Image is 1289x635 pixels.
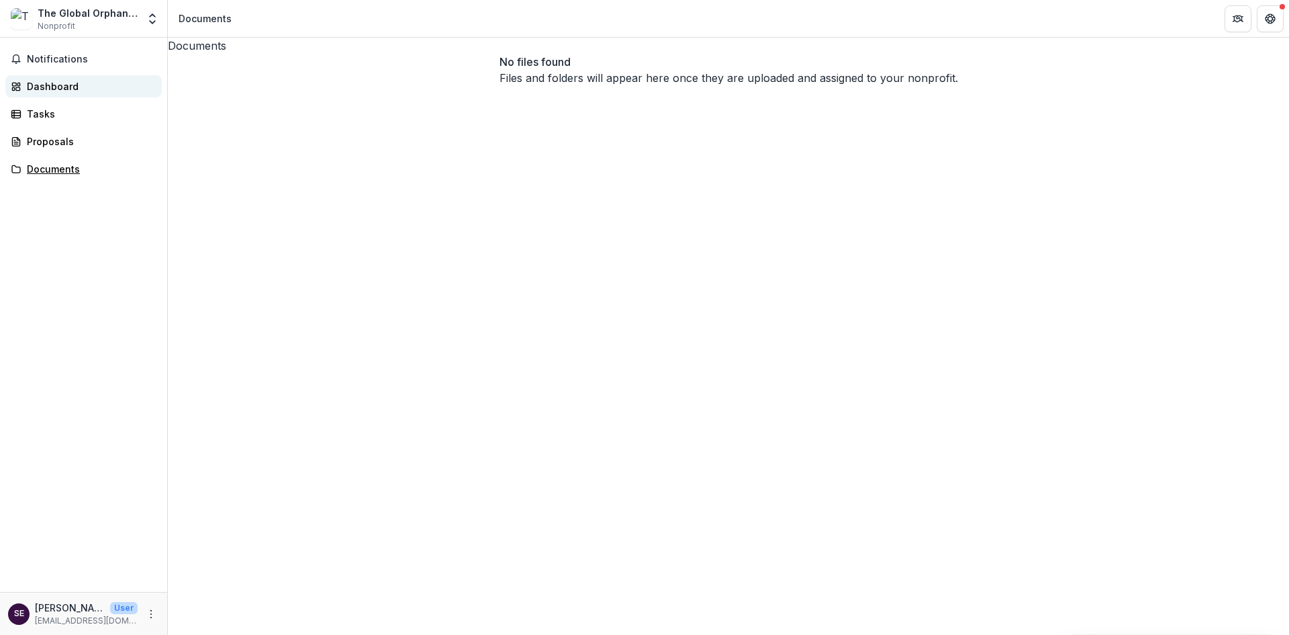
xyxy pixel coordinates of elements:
[38,20,75,32] span: Nonprofit
[499,54,958,70] p: No files found
[168,38,1289,54] h3: Documents
[27,79,151,93] div: Dashboard
[5,48,162,70] button: Notifications
[5,103,162,125] a: Tasks
[179,11,232,26] div: Documents
[27,107,151,121] div: Tasks
[35,615,138,627] p: [EMAIL_ADDRESS][DOMAIN_NAME]
[38,6,138,20] div: The Global Orphan Project
[5,75,162,97] a: Dashboard
[27,134,151,149] div: Proposals
[11,8,32,30] img: The Global Orphan Project
[14,609,24,618] div: Sterling Evans
[5,158,162,180] a: Documents
[1225,5,1251,32] button: Partners
[499,70,958,86] p: Files and folders will appear here once they are uploaded and assigned to your nonprofit.
[27,54,156,65] span: Notifications
[1257,5,1284,32] button: Get Help
[35,601,105,615] p: [PERSON_NAME]
[110,602,138,614] p: User
[173,9,237,28] nav: breadcrumb
[143,606,159,622] button: More
[27,162,151,176] div: Documents
[143,5,162,32] button: Open entity switcher
[5,130,162,153] a: Proposals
